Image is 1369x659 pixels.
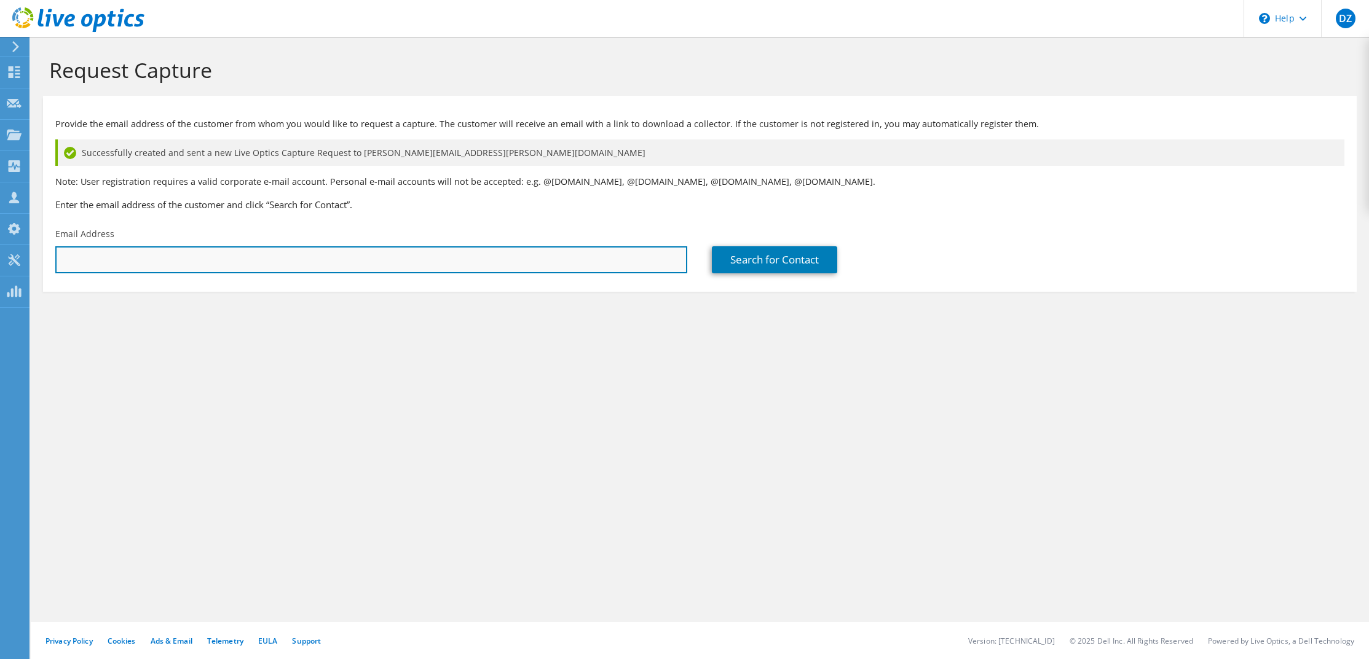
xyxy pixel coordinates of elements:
li: Powered by Live Optics, a Dell Technology [1208,636,1354,646]
a: Support [292,636,321,646]
p: Note: User registration requires a valid corporate e-mail account. Personal e-mail accounts will ... [55,175,1344,189]
h1: Request Capture [49,57,1344,83]
li: Version: [TECHNICAL_ID] [968,636,1055,646]
a: Telemetry [207,636,243,646]
a: EULA [258,636,277,646]
span: Successfully created and sent a new Live Optics Capture Request to [PERSON_NAME][EMAIL_ADDRESS][P... [82,146,645,160]
a: Privacy Policy [45,636,93,646]
label: Email Address [55,228,114,240]
p: Provide the email address of the customer from whom you would like to request a capture. The cust... [55,117,1344,131]
span: DZ [1336,9,1355,28]
a: Search for Contact [712,246,837,273]
a: Cookies [108,636,136,646]
h3: Enter the email address of the customer and click “Search for Contact”. [55,198,1344,211]
a: Ads & Email [151,636,192,646]
svg: \n [1259,13,1270,24]
li: © 2025 Dell Inc. All Rights Reserved [1070,636,1193,646]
